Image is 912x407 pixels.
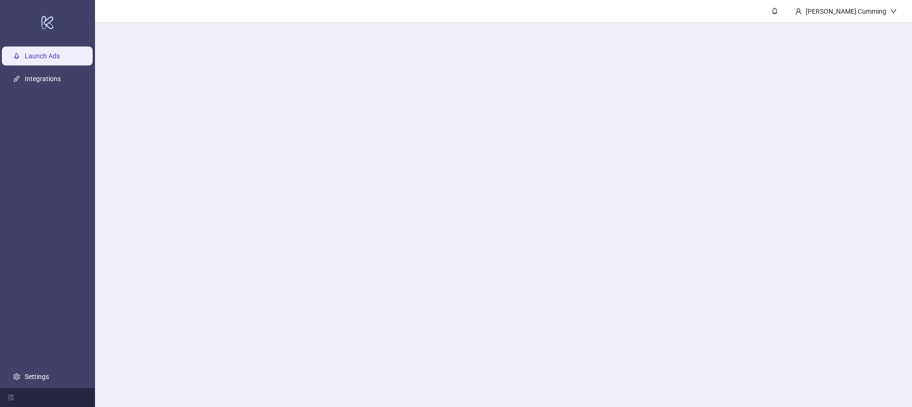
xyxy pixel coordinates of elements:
[25,53,60,60] a: Launch Ads
[771,8,778,14] span: bell
[802,6,890,17] div: [PERSON_NAME] Cumming
[25,75,61,83] a: Integrations
[8,394,14,401] span: menu-fold
[795,8,802,15] span: user
[890,8,897,15] span: down
[25,373,49,380] a: Settings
